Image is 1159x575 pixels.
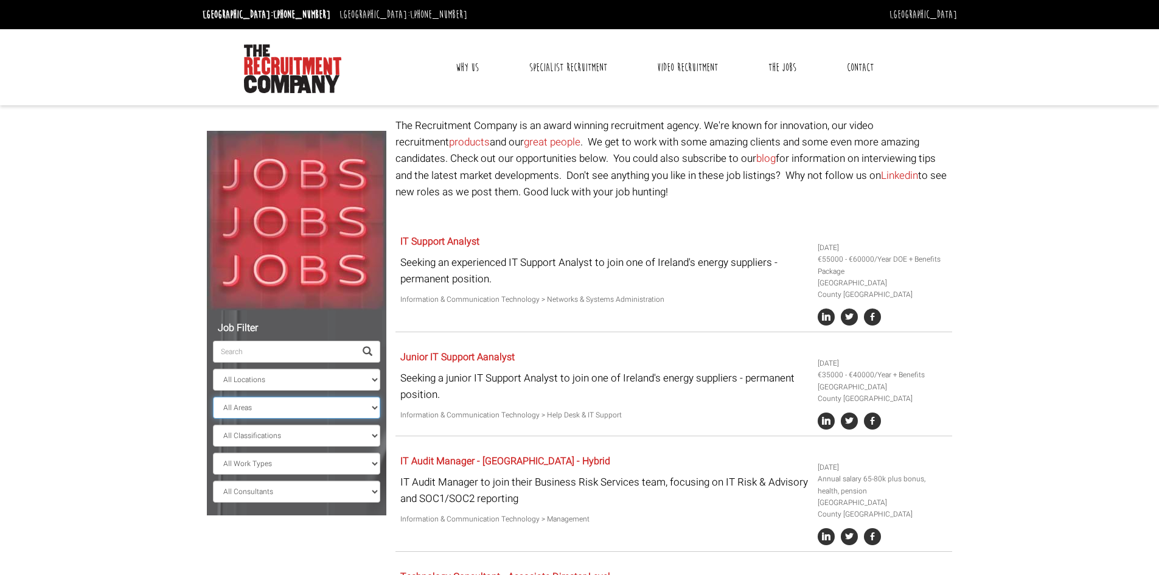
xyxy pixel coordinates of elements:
li: [GEOGRAPHIC_DATA] County [GEOGRAPHIC_DATA] [818,497,948,520]
li: [GEOGRAPHIC_DATA] County [GEOGRAPHIC_DATA] [818,277,948,301]
a: Why Us [447,52,488,83]
a: The Jobs [759,52,806,83]
a: Junior IT Support Aanalyst [400,350,515,364]
li: €35000 - €40000/Year + Benefits [818,369,948,381]
p: Information & Communication Technology > Networks & Systems Administration [400,294,809,305]
a: great people [524,134,580,150]
a: [GEOGRAPHIC_DATA] [889,8,957,21]
p: The Recruitment Company is an award winning recruitment agency. We're known for innovation, our v... [395,117,952,200]
li: [GEOGRAPHIC_DATA] County [GEOGRAPHIC_DATA] [818,382,948,405]
li: €55000 - €60000/Year DOE + Benefits Package [818,254,948,277]
li: [GEOGRAPHIC_DATA]: [200,5,333,24]
li: [DATE] [818,358,948,369]
p: Seeking an experienced IT Support Analyst to join one of Ireland's energy suppliers - permanent p... [400,254,809,287]
li: [DATE] [818,242,948,254]
li: Annual salary 65-80k plus bonus, health, pension [818,473,948,497]
h5: Job Filter [213,323,380,334]
p: IT Audit Manager to join their Business Risk Services team, focusing on IT Risk & Advisory and SO... [400,474,809,507]
a: Specialist Recruitment [520,52,616,83]
a: [PHONE_NUMBER] [410,8,467,21]
a: Contact [838,52,883,83]
a: Video Recruitment [648,52,727,83]
a: Linkedin [881,168,918,183]
a: blog [756,151,776,166]
a: [PHONE_NUMBER] [273,8,330,21]
p: Information & Communication Technology > Management [400,514,809,525]
li: [GEOGRAPHIC_DATA]: [336,5,470,24]
a: products [449,134,490,150]
img: The Recruitment Company [244,44,341,93]
a: IT Support Analyst [400,234,479,249]
a: IT Audit Manager - [GEOGRAPHIC_DATA] - Hybrid [400,454,610,469]
input: Search [213,341,355,363]
p: Seeking a junior IT Support Analyst to join one of Ireland's energy suppliers - permanent position. [400,370,809,403]
img: Jobs, Jobs, Jobs [207,131,386,310]
p: Information & Communication Technology > Help Desk & IT Support [400,409,809,421]
li: [DATE] [818,462,948,473]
